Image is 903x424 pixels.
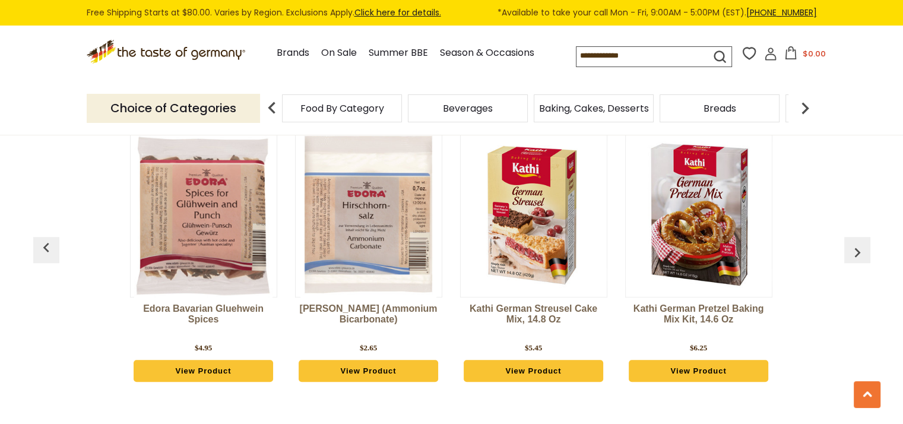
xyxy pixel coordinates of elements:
a: Breads [704,104,736,113]
img: Edora Hirschhornsalz (Ammonium Bicarbonate) [300,132,436,297]
div: $6.25 [690,342,707,354]
img: Edora Bavarian Gluehwein Spices [134,132,273,297]
a: Season & Occasions [440,45,534,61]
span: $0.00 [802,48,825,59]
img: next arrow [793,96,817,120]
a: Edora Bavarian Gluehwein Spices [130,303,277,339]
a: Kathi German Pretzel Baking Mix Kit, 14.6 oz [625,303,772,339]
img: Kathi German Pretzel Baking Mix Kit, 14.6 oz [626,141,772,287]
button: $0.00 [780,46,830,64]
a: Food By Category [300,104,384,113]
a: [PERSON_NAME] (Ammonium Bicarbonate) [295,303,442,339]
img: previous arrow [260,96,284,120]
a: Kathi German Streusel Cake Mix, 14.8 oz [460,303,607,339]
img: previous arrow [848,243,867,262]
a: Summer BBE [369,45,428,61]
a: [PHONE_NUMBER] [746,7,817,18]
div: Free Shipping Starts at $80.00. Varies by Region. Exclusions Apply. [87,6,817,20]
a: Baking, Cakes, Desserts [539,104,649,113]
img: Kathi German Streusel Cake Mix, 14.8 oz [461,141,607,287]
a: View Product [464,360,604,382]
a: Click here for details. [354,7,441,18]
a: Brands [277,45,309,61]
div: $5.45 [525,342,542,354]
a: View Product [299,360,439,382]
img: previous arrow [37,238,56,257]
a: View Product [134,360,274,382]
a: Beverages [443,104,493,113]
a: On Sale [321,45,357,61]
div: $2.65 [360,342,377,354]
div: $4.95 [195,342,212,354]
span: *Available to take your call Mon - Fri, 9:00AM - 5:00PM (EST). [498,6,817,20]
p: Choice of Categories [87,94,260,123]
a: View Product [629,360,769,382]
